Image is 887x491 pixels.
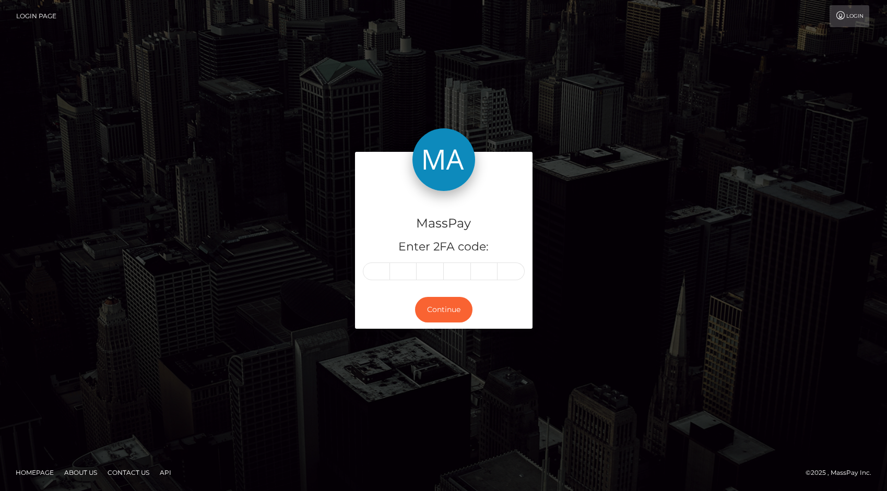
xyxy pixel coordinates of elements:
h5: Enter 2FA code: [363,239,525,255]
a: Login [830,5,869,27]
a: Homepage [11,464,58,481]
a: Login Page [16,5,56,27]
a: Contact Us [103,464,153,481]
a: API [156,464,175,481]
h4: MassPay [363,214,525,233]
button: Continue [415,297,472,322]
div: © 2025 , MassPay Inc. [806,467,879,478]
img: MassPay [412,128,475,191]
a: About Us [60,464,101,481]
